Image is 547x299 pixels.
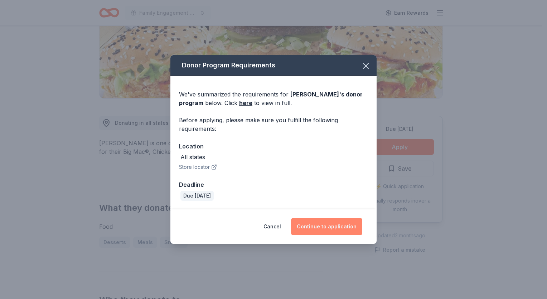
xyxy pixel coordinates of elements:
[239,99,252,107] a: here
[179,116,368,133] div: Before applying, please make sure you fulfill the following requirements:
[179,163,217,171] button: Store locator
[179,90,368,107] div: We've summarized the requirements for below. Click to view in full.
[179,142,368,151] div: Location
[170,55,377,76] div: Donor Program Requirements
[180,191,214,201] div: Due [DATE]
[263,218,281,235] button: Cancel
[180,153,205,161] div: All states
[179,180,368,189] div: Deadline
[291,218,362,235] button: Continue to application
